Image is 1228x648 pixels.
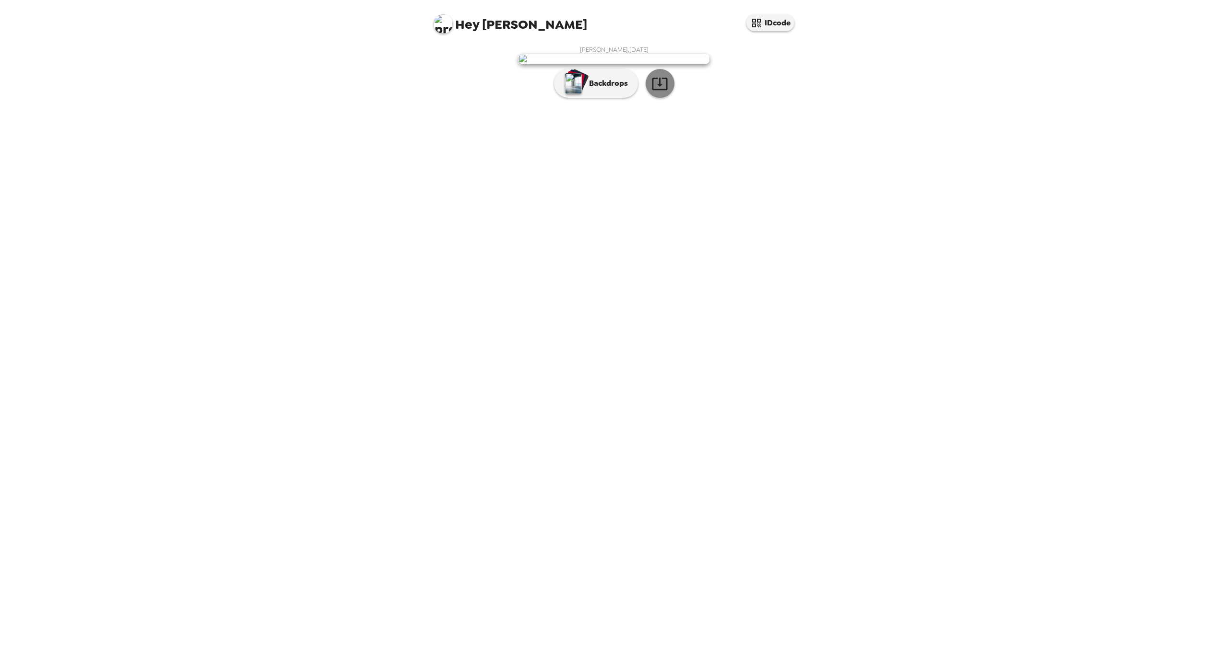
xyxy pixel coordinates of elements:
span: [PERSON_NAME] , [DATE] [580,46,649,54]
button: IDcode [746,14,794,31]
img: user [518,54,710,64]
span: Hey [455,16,479,33]
p: Backdrops [584,78,628,89]
span: [PERSON_NAME] [434,10,587,31]
button: Backdrops [554,69,638,98]
img: profile pic [434,14,453,34]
